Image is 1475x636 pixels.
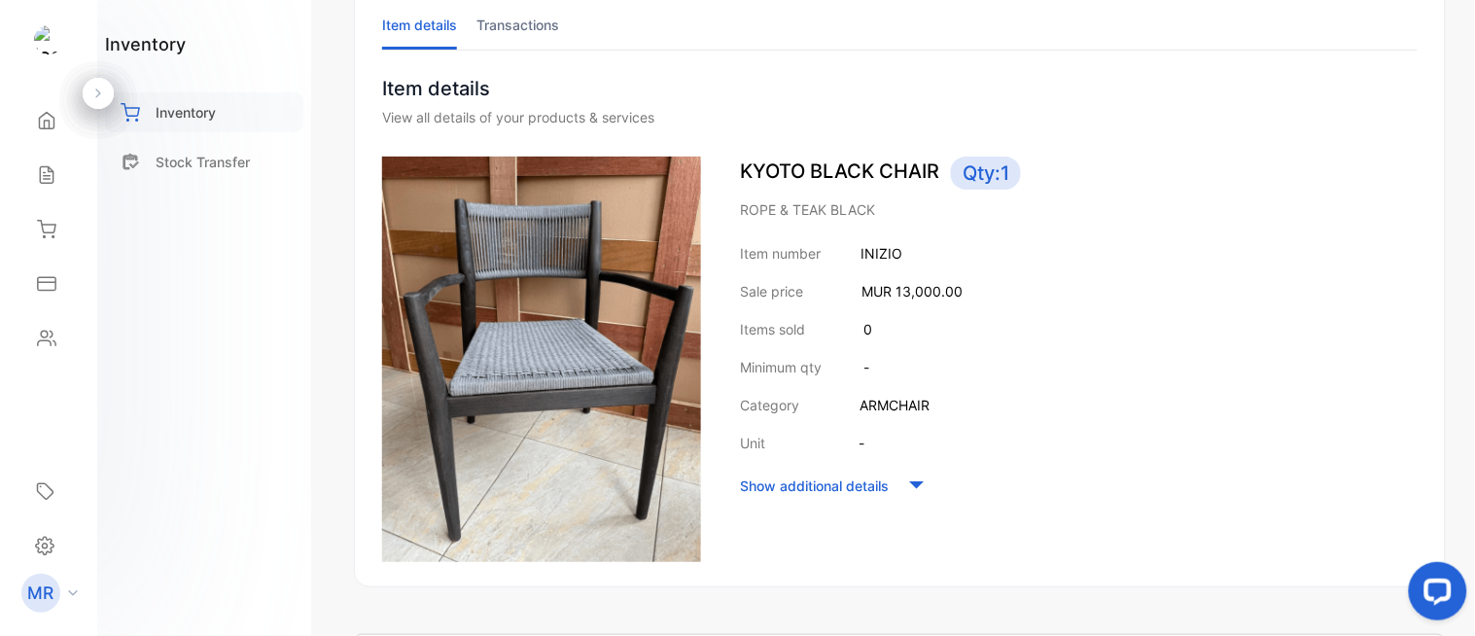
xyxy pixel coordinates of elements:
p: Stock Transfer [156,152,250,172]
span: MUR 13,000.00 [861,283,963,300]
span: Qty: 1 [951,157,1021,190]
img: item [382,157,701,562]
p: Inventory [156,102,216,123]
p: Sale price [740,281,803,301]
p: Item details [382,74,1418,103]
p: Category [740,395,799,415]
p: Item number [740,243,821,264]
p: Unit [740,433,765,453]
p: - [863,357,869,377]
p: KYOTO BLACK CHAIR [740,157,1418,190]
p: Items sold [740,319,805,339]
p: Show additional details [740,476,889,496]
p: 0 [863,319,872,339]
p: MR [28,581,54,606]
iframe: LiveChat chat widget [1393,554,1475,636]
p: - [859,433,864,453]
a: Inventory [105,92,303,132]
p: ARMCHAIR [860,395,930,415]
p: INIZIO [860,243,902,264]
p: Minimum qty [740,357,822,377]
a: Stock Transfer [105,142,303,182]
h1: inventory [105,31,186,57]
p: ROPE & TEAK BLACK [740,199,1418,220]
img: logo [34,25,63,54]
div: View all details of your products & services [382,107,1418,127]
